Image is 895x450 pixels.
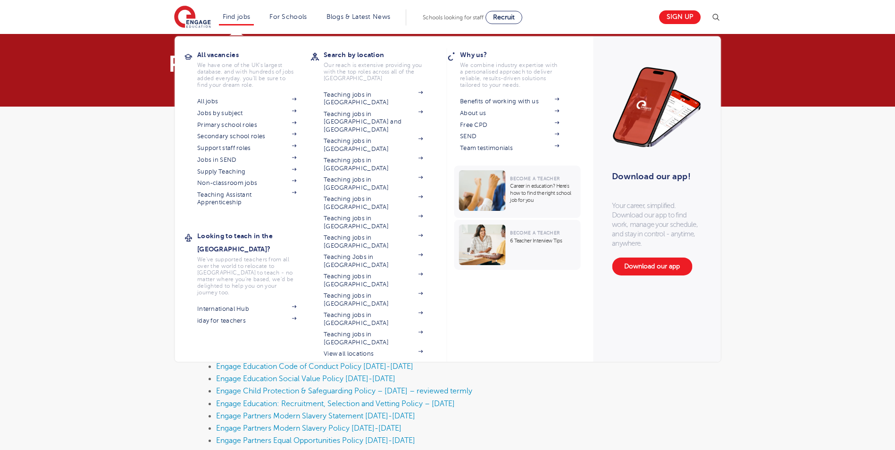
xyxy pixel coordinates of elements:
p: We've supported teachers from all over the world to relocate to [GEOGRAPHIC_DATA] to teach - no m... [197,256,296,296]
a: Why us?We combine industry expertise with a personalised approach to deliver reliable, results-dr... [460,48,573,88]
p: Career in education? Here’s how to find the right school job for you [510,183,576,204]
p: We combine industry expertise with a personalised approach to deliver reliable, results-driven so... [460,62,559,88]
a: Teaching Assistant Apprenticeship [197,191,296,207]
a: Blogs & Latest News [326,13,391,20]
a: Secondary school roles [197,133,296,140]
a: Looking to teach in the [GEOGRAPHIC_DATA]?We've supported teachers from all over the world to rel... [197,229,310,296]
a: Engage Child Protection & Safeguarding Policy – [DATE] – reviewed termly [216,387,472,395]
a: For Schools [269,13,307,20]
a: Jobs in SEND [197,156,296,164]
a: International Hub [197,305,296,313]
a: Teaching jobs in [GEOGRAPHIC_DATA] [324,273,423,288]
a: Free CPD [460,121,559,129]
a: Teaching jobs in [GEOGRAPHIC_DATA] [324,91,423,107]
a: Teaching jobs in [GEOGRAPHIC_DATA] [324,331,423,346]
h3: Looking to teach in the [GEOGRAPHIC_DATA]? [197,229,310,256]
a: iday for teachers [197,317,296,325]
p: Your career, simplified. Download our app to find work, manage your schedule, and stay in control... [612,201,702,248]
span: Become a Teacher [510,176,560,181]
h3: Why us? [460,48,573,61]
a: Teaching jobs in [GEOGRAPHIC_DATA] and [GEOGRAPHIC_DATA] [324,110,423,133]
a: Recruit [485,11,522,24]
a: Teaching jobs in [GEOGRAPHIC_DATA] [324,234,423,250]
a: Sign up [659,10,701,24]
p: 6 Teacher Interview Tips [510,237,576,244]
a: Teaching jobs in [GEOGRAPHIC_DATA] [324,215,423,230]
span: Recruit [493,14,515,21]
a: Teaching jobs in [GEOGRAPHIC_DATA] [324,195,423,211]
h3: All vacancies [197,48,310,61]
a: Primary school roles [197,121,296,129]
a: Jobs by subject [197,109,296,117]
a: About us [460,109,559,117]
p: Our reach is extensive providing you with the top roles across all of the [GEOGRAPHIC_DATA] [324,62,423,82]
a: Engage Partners Equal Opportunities Policy [DATE]-[DATE] [216,436,415,445]
a: Engage Partners Modern Slavery Statement [DATE]-[DATE] [216,412,415,420]
h3: Download our app! [612,166,697,187]
a: Non-classroom jobs [197,179,296,187]
a: Support staff roles [197,144,296,152]
a: Become a Teacher6 Teacher Interview Tips [454,220,583,270]
a: Teaching jobs in [GEOGRAPHIC_DATA] [324,311,423,327]
a: View all locations [324,350,423,358]
a: All vacanciesWe have one of the UK's largest database. and with hundreds of jobs added everyday. ... [197,48,310,88]
a: Teaching jobs in [GEOGRAPHIC_DATA] [324,157,423,172]
h3: Search by location [324,48,437,61]
a: Teaching Jobs in [GEOGRAPHIC_DATA] [324,253,423,269]
a: Download our app [612,258,692,275]
a: Teaching jobs in [GEOGRAPHIC_DATA] [324,292,423,308]
img: Engage Education [174,6,211,29]
a: Engage Partners Modern Slavery Policy [DATE]-[DATE] [216,424,401,433]
a: Team testimonials [460,144,559,152]
a: Teaching jobs in [GEOGRAPHIC_DATA] [324,176,423,192]
h1: Policies [168,53,536,75]
a: Engage Education: Recruitment, Selection and Vetting Policy – [DATE] [216,400,455,408]
a: Search by locationOur reach is extensive providing you with the top roles across all of the [GEOG... [324,48,437,82]
a: SEND [460,133,559,140]
p: We have one of the UK's largest database. and with hundreds of jobs added everyday. you'll be sur... [197,62,296,88]
a: Teaching jobs in [GEOGRAPHIC_DATA] [324,137,423,153]
a: Supply Teaching [197,168,296,175]
a: Engage Education Social Value Policy [DATE]-[DATE] [216,375,395,383]
a: Engage Education Code of Conduct Policy [DATE]-[DATE] [216,362,413,371]
span: Schools looking for staff [423,14,484,21]
a: Find jobs [223,13,251,20]
span: Become a Teacher [510,230,560,235]
a: All jobs [197,98,296,105]
a: Become a TeacherCareer in education? Here’s how to find the right school job for you [454,166,583,218]
a: Benefits of working with us [460,98,559,105]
